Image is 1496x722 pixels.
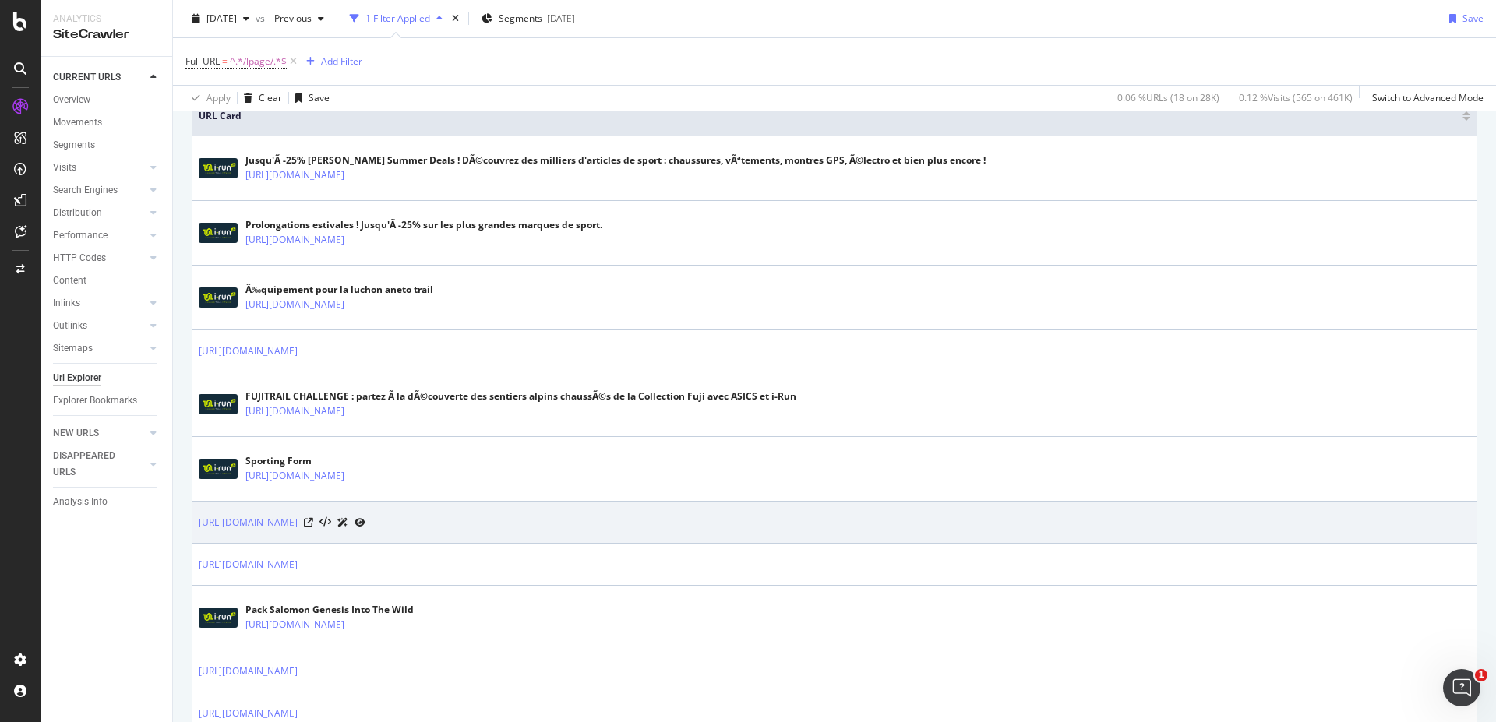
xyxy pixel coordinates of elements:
iframe: Intercom live chat [1443,669,1480,706]
a: NEW URLS [53,425,146,442]
div: FUJITRAIL CHALLENGE : partez Ã la dÃ©couverte des sentiers alpins chaussÃ©s de la Collection Fuji... [245,389,796,403]
span: Full URL [185,55,220,68]
div: Explorer Bookmarks [53,393,137,409]
div: Performance [53,227,108,244]
a: Analysis Info [53,494,161,510]
button: 1 Filter Applied [344,6,449,31]
span: Previous [268,12,312,25]
div: times [449,11,462,26]
a: Performance [53,227,146,244]
a: [URL][DOMAIN_NAME] [245,468,344,484]
img: main image [199,223,238,243]
a: Distribution [53,205,146,221]
div: Search Engines [53,182,118,199]
button: Previous [268,6,330,31]
div: Segments [53,137,95,153]
div: Sporting Form [245,454,412,468]
a: [URL][DOMAIN_NAME] [199,557,298,572]
div: Url Explorer [53,370,101,386]
div: SiteCrawler [53,26,160,44]
button: Add Filter [300,52,362,71]
div: Movements [53,114,102,131]
span: URL Card [199,109,1459,123]
span: = [222,55,228,68]
button: Segments[DATE] [475,6,581,31]
div: Inlinks [53,295,80,312]
a: Url Explorer [53,370,161,386]
a: Explorer Bookmarks [53,393,161,409]
img: main image [199,287,238,308]
a: Outlinks [53,318,146,334]
div: Sitemaps [53,340,93,357]
button: Clear [238,86,282,111]
a: HTTP Codes [53,250,146,266]
a: [URL][DOMAIN_NAME] [199,343,298,359]
div: Content [53,273,86,289]
a: Sitemaps [53,340,146,357]
div: Analysis Info [53,494,108,510]
span: vs [256,12,268,25]
div: Analytics [53,12,160,26]
a: DISAPPEARED URLS [53,448,146,481]
span: 1 [1475,669,1487,681]
a: [URL][DOMAIN_NAME] [245,403,344,419]
button: [DATE] [185,6,256,31]
a: [URL][DOMAIN_NAME] [245,297,344,312]
div: Visits [53,160,76,176]
button: Save [289,86,330,111]
div: NEW URLS [53,425,99,442]
img: main image [199,158,238,178]
div: Save [1462,12,1484,25]
span: ^.*/lpage/.*$ [230,51,287,72]
a: [URL][DOMAIN_NAME] [245,617,344,632]
a: Segments [53,137,161,153]
button: Switch to Advanced Mode [1366,86,1484,111]
div: Switch to Advanced Mode [1372,91,1484,104]
div: 0.12 % Visits ( 565 on 461K ) [1239,91,1353,104]
a: [URL][DOMAIN_NAME] [199,515,298,530]
div: Outlinks [53,318,87,334]
div: Ã‰quipement pour la luchon aneto trail [245,283,433,297]
a: Overview [53,92,161,108]
div: Apply [206,91,231,104]
div: HTTP Codes [53,250,106,266]
div: Save [309,91,330,104]
a: Movements [53,114,161,131]
div: Jusqu'Ã -25% [PERSON_NAME] Summer Deals ! DÃ©couvrez des milliers d'articles de sport : chaussure... [245,153,986,167]
div: DISAPPEARED URLS [53,448,132,481]
div: Overview [53,92,90,108]
a: [URL][DOMAIN_NAME] [245,232,344,248]
a: [URL][DOMAIN_NAME] [199,664,298,679]
div: Distribution [53,205,102,221]
a: [URL][DOMAIN_NAME] [199,706,298,721]
img: main image [199,459,238,479]
a: Visits [53,160,146,176]
a: Search Engines [53,182,146,199]
img: main image [199,394,238,414]
div: Clear [259,91,282,104]
div: Add Filter [321,55,362,68]
div: CURRENT URLS [53,69,121,86]
div: Pack Salomon Genesis Into The Wild [245,603,414,617]
a: [URL][DOMAIN_NAME] [245,167,344,183]
span: 2025 Aug. 24th [206,12,237,25]
a: Visit Online Page [304,518,313,527]
button: Save [1443,6,1484,31]
a: CURRENT URLS [53,69,146,86]
a: URL Inspection [355,514,365,530]
div: 0.06 % URLs ( 18 on 28K ) [1117,91,1219,104]
div: 1 Filter Applied [365,12,430,25]
a: AI Url Details [337,514,348,530]
button: View HTML Source [319,517,331,528]
span: Segments [499,12,542,25]
img: main image [199,608,238,628]
div: Prolongations estivales ! Jusqu'Ã -25% sur les plus grandes marques de sport. [245,218,602,232]
a: Inlinks [53,295,146,312]
button: Apply [185,86,231,111]
a: Content [53,273,161,289]
div: [DATE] [547,12,575,25]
